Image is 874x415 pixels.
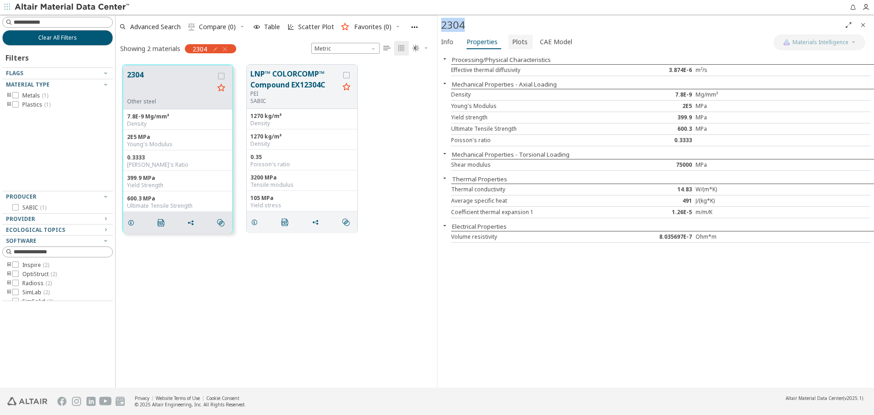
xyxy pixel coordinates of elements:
[437,150,452,157] button: Close
[250,90,339,97] div: PEI
[437,222,452,229] button: Close
[116,58,437,388] div: grid
[213,214,232,232] button: Similar search
[127,202,229,210] div: Ultimate Tensile Strength
[783,39,790,46] img: AI Copilot
[452,150,569,159] button: Mechanical Properties - Torsional Loading
[626,91,696,98] div: 7.8E-9
[626,161,696,169] div: 75000
[6,215,35,223] span: Provider
[626,125,696,133] div: 600.3
[696,114,766,121] div: MPa
[696,125,766,133] div: MPa
[451,209,626,216] div: Coefficient thermal expansion 1
[127,98,214,105] div: Other steel
[2,214,113,225] button: Provider
[250,174,354,181] div: 3200 MPa
[281,219,289,226] i: 
[51,270,57,278] span: ( 2 )
[451,102,626,110] div: Young's Modulus
[856,18,870,32] button: Close
[46,279,52,287] span: ( 2 )
[217,219,224,226] i: 
[6,193,36,200] span: Producer
[6,101,12,108] i: toogle group
[441,35,453,49] span: Info
[130,24,181,30] span: Advanced Search
[188,23,195,31] i: 
[38,34,77,41] span: Clear All Filters
[451,125,626,133] div: Ultimate Tensile Strength
[451,233,626,241] div: Volume resistivity
[451,137,626,144] div: Poisson's ratio
[250,140,354,148] div: Density
[22,280,52,287] span: Radioss
[394,41,409,56] button: Tile View
[250,154,354,161] div: 0.35
[43,261,49,269] span: ( 2 )
[127,120,229,128] div: Density
[2,30,113,46] button: Clear All Filters
[626,102,696,110] div: 2E5
[774,35,865,50] button: AI CopilotMaterials Intelligence
[127,141,229,148] div: Young's Modulus
[6,81,50,88] span: Material Type
[696,233,766,241] div: Ohm*m
[6,237,36,245] span: Software
[264,24,280,30] span: Table
[626,197,696,205] div: 491
[44,101,51,108] span: ( 1 )
[793,39,849,46] span: Materials Intelligence
[380,41,394,56] button: Table View
[437,80,452,87] button: Close
[22,261,49,269] span: Inspire
[153,214,173,232] button: PDF Download
[6,92,12,99] i: toogle group
[437,174,452,182] button: Close
[2,191,113,202] button: Producer
[451,91,626,98] div: Density
[250,202,354,209] div: Yield stress
[383,45,391,52] i: 
[441,18,841,32] div: 2304
[451,114,626,121] div: Yield strength
[250,68,339,90] button: LNP™ COLORCOMP™ Compound EX12304C
[451,67,626,74] div: Effective thermal diffusivity
[6,261,12,269] i: toogle group
[183,214,202,232] button: Share
[127,195,229,202] div: 600.3 MPa
[127,133,229,141] div: 2E5 MPa
[135,395,149,401] a: Privacy
[43,288,50,296] span: ( 2 )
[127,161,229,169] div: [PERSON_NAME]'s Ratio
[193,45,207,53] span: 2304
[339,80,354,95] button: Favorite
[308,213,327,231] button: Share
[2,68,113,79] button: Flags
[696,91,766,98] div: Mg/mm³
[250,181,354,189] div: Tensile modulus
[626,186,696,193] div: 14.83
[696,197,766,205] div: J/(kg*K)
[2,225,113,236] button: Ecological Topics
[127,174,229,182] div: 399.9 MPa
[156,395,200,401] a: Website Terms of Use
[6,69,23,77] span: Flags
[841,18,856,32] button: Full Screen
[298,24,334,30] span: Scatter Plot
[311,43,380,54] span: Metric
[6,289,12,296] i: toogle group
[22,289,50,296] span: SimLab
[398,45,405,52] i: 
[786,395,843,401] span: Altair Material Data Center
[247,213,266,231] button: Details
[22,204,46,211] span: SABIC
[311,43,380,54] div: Unit System
[120,44,180,53] div: Showing 2 materials
[127,69,214,98] button: 2304
[626,233,696,241] div: 8.035697E-7
[199,24,236,30] span: Compare (0)
[626,114,696,121] div: 399.9
[696,209,766,216] div: m/m/K
[451,197,626,205] div: Average specific heat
